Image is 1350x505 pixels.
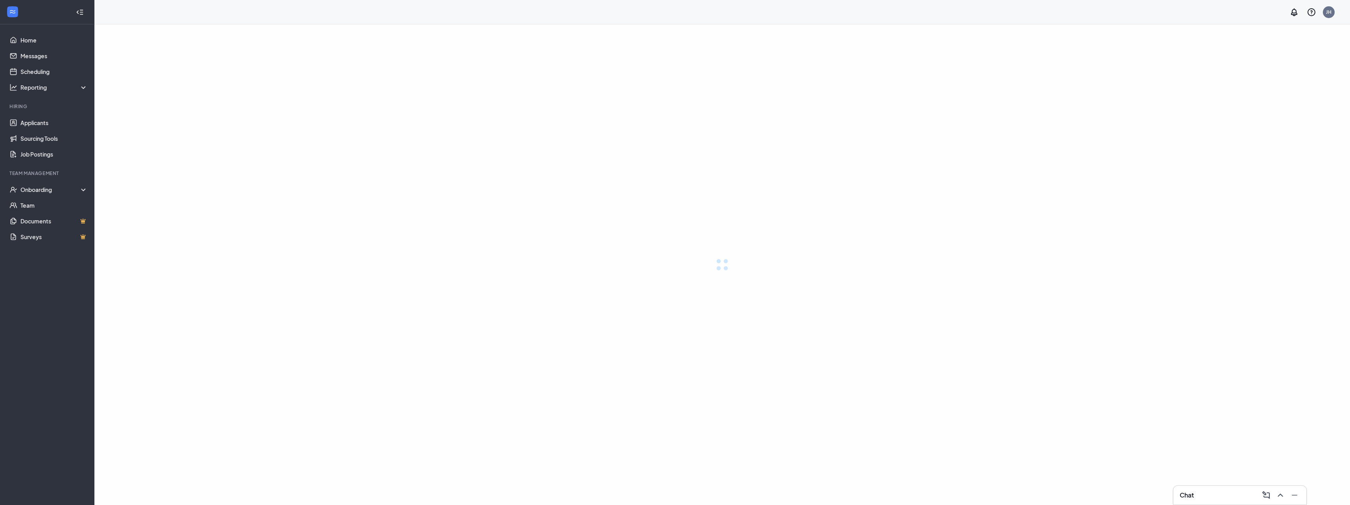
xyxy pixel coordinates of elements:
a: DocumentsCrown [20,213,88,229]
a: Applicants [20,115,88,131]
a: Team [20,197,88,213]
a: Scheduling [20,64,88,79]
svg: Collapse [76,8,84,16]
div: Team Management [9,170,86,177]
button: Minimize [1287,489,1300,501]
div: Hiring [9,103,86,110]
svg: Analysis [9,83,17,91]
a: Job Postings [20,146,88,162]
h3: Chat [1180,491,1194,499]
svg: QuestionInfo [1307,7,1316,17]
div: Onboarding [20,186,88,194]
a: SurveysCrown [20,229,88,245]
a: Home [20,32,88,48]
svg: Minimize [1290,490,1299,500]
svg: WorkstreamLogo [9,8,17,16]
div: JH [1326,9,1332,15]
a: Sourcing Tools [20,131,88,146]
svg: ComposeMessage [1261,490,1271,500]
svg: Notifications [1289,7,1299,17]
svg: UserCheck [9,186,17,194]
button: ComposeMessage [1259,489,1272,501]
a: Messages [20,48,88,64]
button: ChevronUp [1273,489,1286,501]
svg: ChevronUp [1276,490,1285,500]
div: Reporting [20,83,88,91]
